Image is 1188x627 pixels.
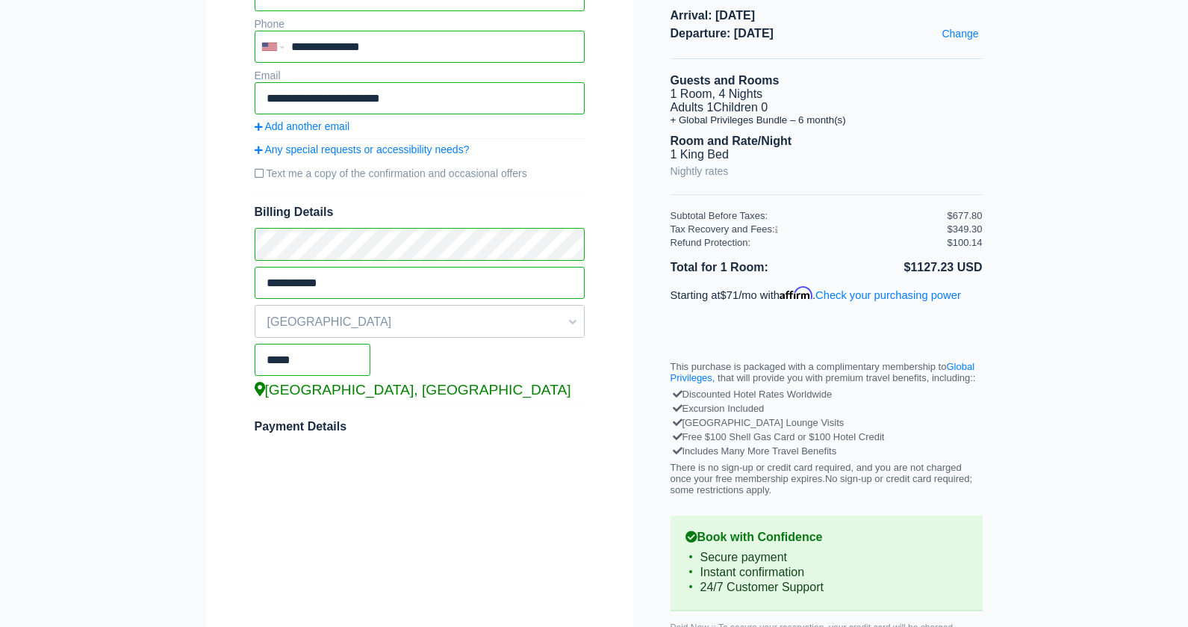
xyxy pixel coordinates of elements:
p: This purchase is packaged with a complimentary membership to , that will provide you with premium... [671,361,983,383]
span: Payment Details [255,420,347,433]
a: Nightly rates [671,161,729,181]
a: Change [938,24,982,43]
div: Tax Recovery and Fees: [671,223,948,235]
div: $100.14 [948,237,983,248]
div: Discounted Hotel Rates Worldwide [674,387,979,401]
li: 1 King Bed [671,148,983,161]
div: [GEOGRAPHIC_DATA] Lounge Visits [674,416,979,430]
li: Total for 1 Room: [671,258,827,277]
a: Add another email [255,120,585,132]
div: [GEOGRAPHIC_DATA], [GEOGRAPHIC_DATA] [255,382,585,398]
div: Includes Many More Travel Benefits [674,444,979,458]
span: Children 0 [713,101,768,114]
b: Room and Rate/Night [671,135,792,147]
div: $349.30 [948,223,983,235]
div: Excursion Included [674,401,979,416]
span: No sign-up or credit card required; some restrictions apply. [671,473,973,495]
div: Free $100 Shell Gas Card or $100 Hotel Credit [674,430,979,444]
li: Secure payment [685,550,968,565]
span: [GEOGRAPHIC_DATA] [255,309,584,335]
a: Check your purchasing power - Learn more about Affirm Financing (opens in modal) [815,289,961,301]
p: Starting at /mo with . [671,286,983,301]
span: Affirm [780,286,812,300]
label: Phone [255,18,284,30]
span: Departure: [DATE] [671,27,983,40]
div: $677.80 [948,210,983,221]
li: Instant confirmation [685,565,968,580]
b: Book with Confidence [685,531,968,544]
label: Email [255,70,281,81]
a: Any special requests or accessibility needs? [255,143,585,155]
div: Subtotal Before Taxes: [671,210,948,221]
p: There is no sign-up or credit card required, and you are not charged once your free membership ex... [671,462,983,495]
li: 1 Room, 4 Nights [671,87,983,101]
a: Global Privileges [671,361,975,383]
span: Billing Details [255,206,585,219]
iframe: PayPal Message 1 [671,315,983,330]
b: Guests and Rooms [671,74,780,87]
span: $71 [721,289,739,301]
li: Adults 1 [671,101,983,114]
li: 24/7 Customer Support [685,580,968,595]
div: Refund Protection: [671,237,948,248]
li: + Global Privileges Bundle – 6 month(s) [671,114,983,126]
div: United States: +1 [256,32,287,61]
li: $1127.23 USD [827,258,983,277]
label: Text me a copy of the confirmation and occasional offers [255,161,585,185]
span: Arrival: [DATE] [671,9,983,22]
